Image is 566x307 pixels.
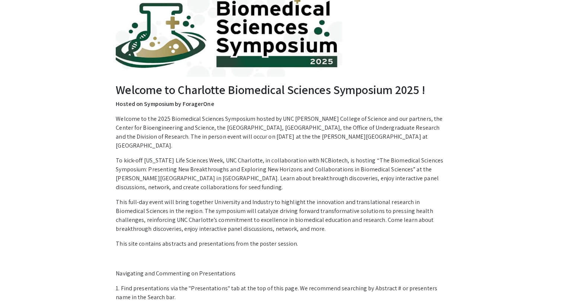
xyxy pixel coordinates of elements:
[116,156,450,192] p: To kick-off [US_STATE] Life Sciences Week, UNC Charlotte, in collaboration with NCBiotech, is hos...
[116,284,450,302] p: 1. Find presentations via the "Presentations" tab at the top of this page. We recommend searching...
[116,100,450,109] p: Hosted on Symposium by ForagerOne
[116,114,450,150] p: Welcome to the 2025 Biomedical Sciences Symposium hosted by UNC [PERSON_NAME] College of Science ...
[116,269,450,278] p: Navigating and Commenting on Presentations
[116,239,450,248] p: This site contains abstracts and presentations from the poster session.
[116,83,450,97] h2: Welcome to Charlotte Biomedical Sciences Symposium 2025 !
[116,198,450,233] p: This full-day event will bring together University and Industry to highlight the innovation and t...
[6,274,32,301] iframe: Chat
